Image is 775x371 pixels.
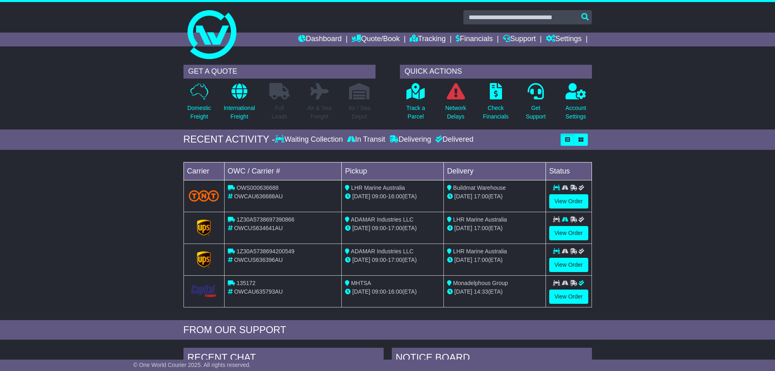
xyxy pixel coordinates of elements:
[372,225,386,231] span: 09:00
[187,83,211,125] a: DomesticFreight
[453,216,507,223] span: LHR Marine Australia
[234,193,283,200] span: OWCAU636688AU
[236,248,294,255] span: 1Z30A5738694200549
[372,257,386,263] span: 09:00
[372,193,386,200] span: 09:00
[454,288,472,295] span: [DATE]
[474,288,488,295] span: 14:33
[525,83,546,125] a: GetSupport
[345,192,440,201] div: - (ETA)
[352,225,370,231] span: [DATE]
[234,288,283,295] span: OWCAU635793AU
[410,33,445,46] a: Tracking
[183,162,224,180] td: Carrier
[503,33,536,46] a: Support
[351,216,413,223] span: ADAMAR Industries LLC
[345,256,440,264] div: - (ETA)
[342,162,444,180] td: Pickup
[234,257,283,263] span: OWCUS636396AU
[447,256,542,264] div: (ETA)
[197,220,211,236] img: GetCarrierServiceLogo
[345,135,387,144] div: In Transit
[443,162,546,180] td: Delivery
[549,258,588,272] a: View Order
[549,226,588,240] a: View Order
[447,224,542,233] div: (ETA)
[236,184,279,191] span: OWS000636688
[406,83,426,125] a: Track aParcel
[454,225,472,231] span: [DATE]
[224,162,342,180] td: OWC / Carrier #
[234,225,283,231] span: OWCUS634641AU
[456,33,493,46] a: Financials
[372,288,386,295] span: 09:00
[453,248,507,255] span: LHR Marine Australia
[345,224,440,233] div: - (ETA)
[189,283,219,299] img: CapitalTransport.png
[223,83,255,125] a: InternationalFreight
[236,280,255,286] span: 135172
[133,362,251,368] span: © One World Courier 2025. All rights reserved.
[483,104,509,121] p: Check Financials
[474,225,488,231] span: 17:00
[388,257,402,263] span: 17:00
[351,184,405,191] span: LHR Marine Australia
[298,33,342,46] a: Dashboard
[565,104,586,121] p: Account Settings
[474,257,488,263] span: 17:00
[392,348,592,370] div: NOTICE BOARD
[269,104,290,121] p: Full Loads
[351,248,413,255] span: ADAMAR Industries LLC
[406,104,425,121] p: Track a Parcel
[388,225,402,231] span: 17:00
[187,104,211,121] p: Domestic Freight
[549,194,588,209] a: View Order
[454,257,472,263] span: [DATE]
[197,251,211,268] img: GetCarrierServiceLogo
[275,135,345,144] div: Waiting Collection
[352,257,370,263] span: [DATE]
[453,280,508,286] span: Monadelphous Group
[546,162,592,180] td: Status
[445,104,466,121] p: Network Delays
[183,65,375,79] div: GET A QUOTE
[183,324,592,336] div: FROM OUR SUPPORT
[388,288,402,295] span: 16:00
[447,192,542,201] div: (ETA)
[482,83,509,125] a: CheckFinancials
[308,104,332,121] p: Air & Sea Freight
[549,290,588,304] a: View Order
[526,104,546,121] p: Get Support
[453,184,506,191] span: Buildmat Warehouse
[546,33,582,46] a: Settings
[474,193,488,200] span: 17:00
[189,190,219,201] img: TNT_Domestic.png
[565,83,587,125] a: AccountSettings
[183,134,275,145] div: RECENT ACTIVITY -
[345,288,440,296] div: - (ETA)
[352,288,370,295] span: [DATE]
[349,104,371,121] p: Air / Sea Depot
[224,104,255,121] p: International Freight
[236,216,294,223] span: 1Z30A5738697390866
[447,288,542,296] div: (ETA)
[388,193,402,200] span: 16:00
[400,65,592,79] div: QUICK ACTIONS
[183,348,384,370] div: RECENT CHAT
[351,280,371,286] span: MHTSA
[351,33,400,46] a: Quote/Book
[454,193,472,200] span: [DATE]
[387,135,433,144] div: Delivering
[445,83,466,125] a: NetworkDelays
[352,193,370,200] span: [DATE]
[433,135,474,144] div: Delivered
